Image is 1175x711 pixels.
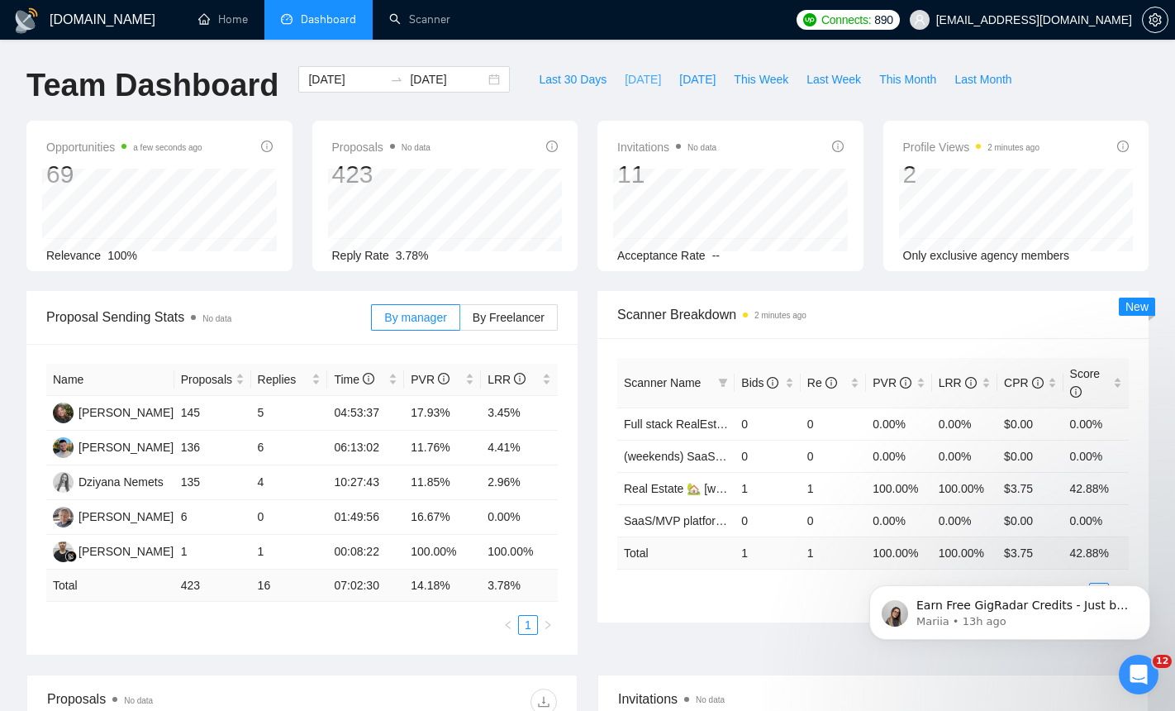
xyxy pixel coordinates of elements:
span: Scanner Breakdown [617,304,1129,325]
span: user [914,14,925,26]
td: 0.00% [932,440,997,472]
span: Proposals [181,370,232,389]
span: Proposals [332,137,431,157]
span: This Week [734,70,788,88]
td: 1 [801,537,866,569]
span: info-circle [261,141,273,152]
td: 136 [174,431,251,465]
span: Only exclusive agency members [903,249,1070,262]
img: WY [53,507,74,527]
td: $0.00 [997,504,1063,537]
a: searchScanner [389,12,450,26]
td: 423 [174,570,251,602]
span: By Freelancer [473,311,545,324]
td: 06:13:02 [327,431,404,465]
td: 100.00 % [866,537,931,569]
img: AK [53,437,74,458]
img: logo [13,7,40,34]
td: 0.00% [932,408,997,440]
time: 2 minutes ago [754,311,806,320]
span: info-circle [767,377,778,389]
td: 1 [801,472,866,504]
a: SaaS/MVP platform ☁️💻 [weekend] [624,514,812,527]
a: HH[PERSON_NAME] [53,405,174,418]
img: HH [53,403,74,423]
span: filter [718,378,728,388]
span: info-circle [825,377,837,389]
button: Last 30 Days [530,66,616,93]
span: to [390,73,403,86]
div: 11 [617,159,716,190]
span: Score [1070,367,1101,398]
span: By manager [384,311,446,324]
a: FG[PERSON_NAME] [53,544,174,557]
button: right [538,615,558,635]
th: Replies [251,364,328,396]
li: 1 [518,615,538,635]
span: download [531,695,556,709]
button: This Week [725,66,797,93]
span: Last Week [806,70,861,88]
td: 00:08:22 [327,535,404,570]
iframe: Intercom live chat [1119,655,1158,694]
span: LRR [939,376,977,389]
li: Previous Page [498,615,518,635]
td: 0 [801,504,866,537]
button: [DATE] [616,66,670,93]
td: 0.00% [1063,504,1129,537]
td: 100.00% [404,535,481,570]
div: 69 [46,159,202,190]
td: Total [617,537,735,569]
span: Full stack RealEstate [624,418,733,431]
span: PVR [873,376,911,389]
span: Invitations [617,137,716,157]
td: 2.96% [481,465,558,500]
time: 2 minutes ago [987,143,1039,152]
span: No data [696,695,725,704]
span: Last Month [954,70,1011,88]
td: 42.88 % [1063,537,1129,569]
td: 100.00% [866,472,931,504]
td: 3.78 % [481,570,558,602]
a: Real Estate 🏡 [weekdays] [624,482,762,495]
span: 12 [1153,655,1172,668]
td: 01:49:56 [327,500,404,535]
th: Proposals [174,364,251,396]
span: info-circle [514,373,526,384]
button: left [498,615,518,635]
td: 100.00 % [932,537,997,569]
h1: Team Dashboard [26,66,278,105]
td: 0 [801,408,866,440]
td: 1 [735,537,800,569]
iframe: Intercom notifications message [844,551,1175,666]
td: 10:27:43 [327,465,404,500]
img: upwork-logo.png [803,13,816,26]
td: 1 [735,472,800,504]
span: 890 [874,11,892,29]
span: No data [687,143,716,152]
td: 135 [174,465,251,500]
td: 0.00% [1063,440,1129,472]
td: 100.00% [481,535,558,570]
td: 0.00% [866,408,931,440]
span: Connects: [821,11,871,29]
td: 0 [251,500,328,535]
span: Replies [258,370,309,389]
td: 0.00% [932,504,997,537]
td: 0.00% [481,500,558,535]
div: [PERSON_NAME] [78,403,174,422]
div: 2 [903,159,1040,190]
span: info-circle [363,373,374,384]
span: -- [712,249,720,262]
span: info-circle [900,377,911,389]
td: 17.93% [404,396,481,431]
span: Time [334,373,373,386]
td: 0 [735,440,800,472]
span: 100% [107,249,137,262]
td: 6 [174,500,251,535]
td: $ 3.75 [997,537,1063,569]
a: WY[PERSON_NAME] [53,509,174,523]
span: No data [124,696,153,705]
